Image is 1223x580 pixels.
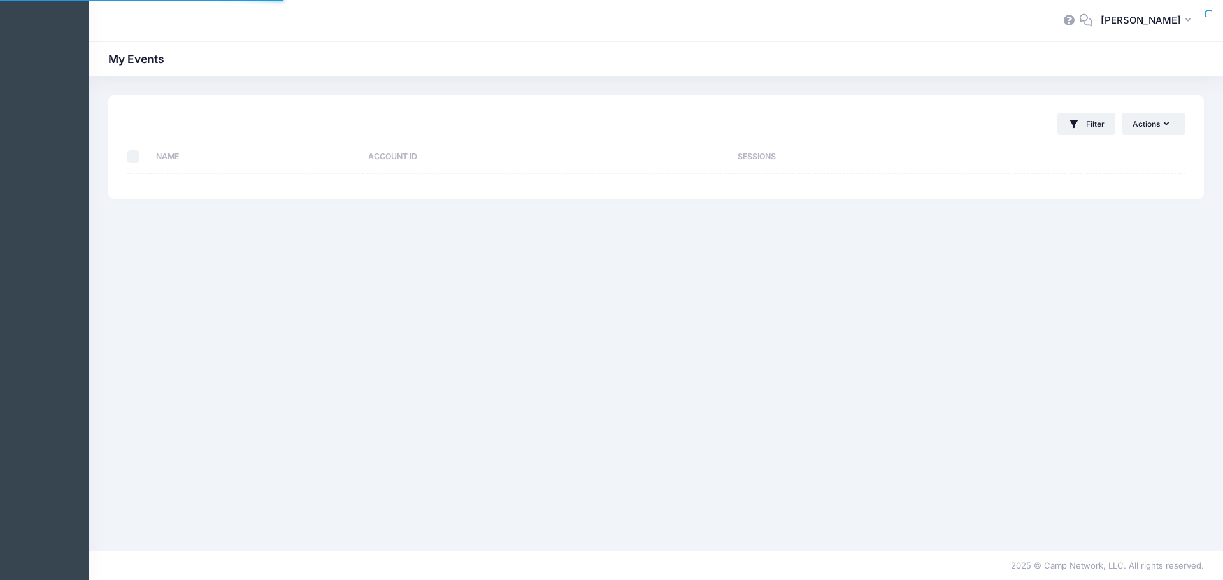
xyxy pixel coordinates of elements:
[1101,13,1181,27] span: [PERSON_NAME]
[732,140,1036,174] th: Sessions
[1122,113,1185,134] button: Actions
[362,140,732,174] th: Account ID
[108,52,175,66] h1: My Events
[150,140,362,174] th: Name
[1092,6,1204,36] button: [PERSON_NAME]
[1057,113,1115,135] button: Filter
[1011,560,1204,570] span: 2025 © Camp Network, LLC. All rights reserved.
